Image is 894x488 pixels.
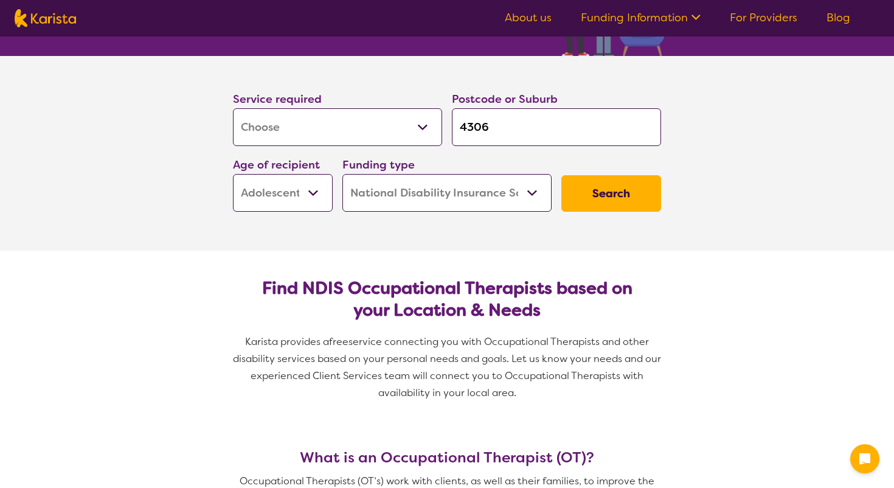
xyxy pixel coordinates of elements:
h3: What is an Occupational Therapist (OT)? [228,449,666,466]
label: Service required [233,92,322,106]
a: Funding Information [581,10,701,25]
input: Type [452,108,661,146]
span: free [329,335,348,348]
a: Blog [826,10,850,25]
button: Search [561,175,661,212]
label: Postcode or Suburb [452,92,558,106]
a: For Providers [730,10,797,25]
img: Karista logo [15,9,76,27]
a: About us [505,10,552,25]
span: service connecting you with Occupational Therapists and other disability services based on your p... [233,335,664,399]
span: Karista provides a [245,335,329,348]
label: Funding type [342,158,415,172]
label: Age of recipient [233,158,320,172]
h2: Find NDIS Occupational Therapists based on your Location & Needs [243,277,651,321]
